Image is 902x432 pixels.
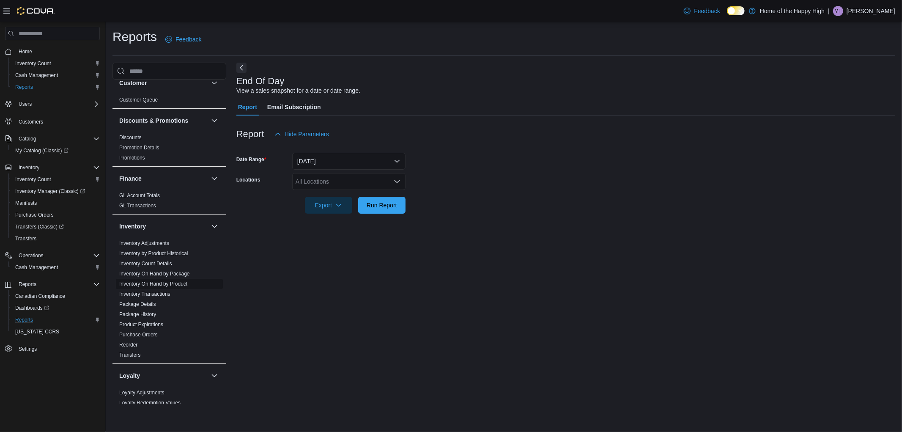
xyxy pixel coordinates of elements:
[828,6,830,16] p: |
[119,250,188,256] a: Inventory by Product Historical
[12,82,36,92] a: Reports
[12,222,100,232] span: Transfers (Classic)
[8,69,103,81] button: Cash Management
[12,327,63,337] a: [US_STATE] CCRS
[2,250,103,261] button: Operations
[8,221,103,233] a: Transfers (Classic)
[8,209,103,221] button: Purchase Orders
[12,303,52,313] a: Dashboards
[310,197,347,214] span: Export
[15,162,43,173] button: Inventory
[2,343,103,355] button: Settings
[119,154,145,161] span: Promotions
[2,133,103,145] button: Catalog
[209,116,219,126] button: Discounts & Promotions
[15,99,100,109] span: Users
[112,190,226,214] div: Finance
[15,117,47,127] a: Customers
[119,193,160,198] a: GL Account Totals
[15,200,37,206] span: Manifests
[19,135,36,142] span: Catalog
[15,264,58,271] span: Cash Management
[119,203,156,209] a: GL Transactions
[119,155,145,161] a: Promotions
[760,6,825,16] p: Home of the Happy High
[119,352,140,358] a: Transfers
[119,116,188,125] h3: Discounts & Promotions
[119,240,169,246] a: Inventory Adjustments
[119,342,137,348] a: Reorder
[119,250,188,257] span: Inventory by Product Historical
[8,290,103,302] button: Canadian Compliance
[15,250,100,261] span: Operations
[112,388,226,411] div: Loyalty
[15,212,54,218] span: Purchase Orders
[727,6,745,15] input: Dark Mode
[15,46,100,57] span: Home
[119,79,147,87] h3: Customer
[119,301,156,307] a: Package Details
[119,174,208,183] button: Finance
[12,327,100,337] span: Washington CCRS
[15,116,100,127] span: Customers
[236,156,266,163] label: Date Range
[12,222,67,232] a: Transfers (Classic)
[15,223,64,230] span: Transfers (Classic)
[12,210,100,220] span: Purchase Orders
[119,192,160,199] span: GL Account Totals
[8,314,103,326] button: Reports
[119,270,190,277] span: Inventory On Hand by Package
[12,70,61,80] a: Cash Management
[236,86,360,95] div: View a sales snapshot for a date or date range.
[15,134,39,144] button: Catalog
[12,146,100,156] span: My Catalog (Classic)
[12,174,55,184] a: Inventory Count
[8,302,103,314] a: Dashboards
[12,186,88,196] a: Inventory Manager (Classic)
[12,198,100,208] span: Manifests
[19,101,32,107] span: Users
[12,210,57,220] a: Purchase Orders
[162,31,205,48] a: Feedback
[119,331,158,338] span: Purchase Orders
[8,81,103,93] button: Reports
[119,291,170,297] span: Inventory Transactions
[209,173,219,184] button: Finance
[15,316,33,323] span: Reports
[119,400,181,406] a: Loyalty Redemption Values
[8,58,103,69] button: Inventory Count
[209,221,219,231] button: Inventory
[305,197,352,214] button: Export
[209,78,219,88] button: Customer
[285,130,329,138] span: Hide Parameters
[12,146,72,156] a: My Catalog (Classic)
[15,60,51,67] span: Inventory Count
[119,116,208,125] button: Discounts & Promotions
[236,129,264,139] h3: Report
[15,344,100,354] span: Settings
[12,315,100,325] span: Reports
[19,281,36,288] span: Reports
[15,235,36,242] span: Transfers
[15,147,69,154] span: My Catalog (Classic)
[292,153,406,170] button: [DATE]
[834,6,842,16] span: MT
[12,198,40,208] a: Manifests
[15,305,49,311] span: Dashboards
[119,134,142,141] span: Discounts
[119,96,158,103] span: Customer Queue
[119,144,159,151] span: Promotion Details
[12,234,100,244] span: Transfers
[119,281,187,287] span: Inventory On Hand by Product
[12,70,100,80] span: Cash Management
[119,222,146,231] h3: Inventory
[367,201,397,209] span: Run Report
[119,271,190,277] a: Inventory On Hand by Package
[17,7,55,15] img: Cova
[15,188,85,195] span: Inventory Manager (Classic)
[119,261,172,267] a: Inventory Count Details
[8,145,103,157] a: My Catalog (Classic)
[119,321,163,328] span: Product Expirations
[119,145,159,151] a: Promotion Details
